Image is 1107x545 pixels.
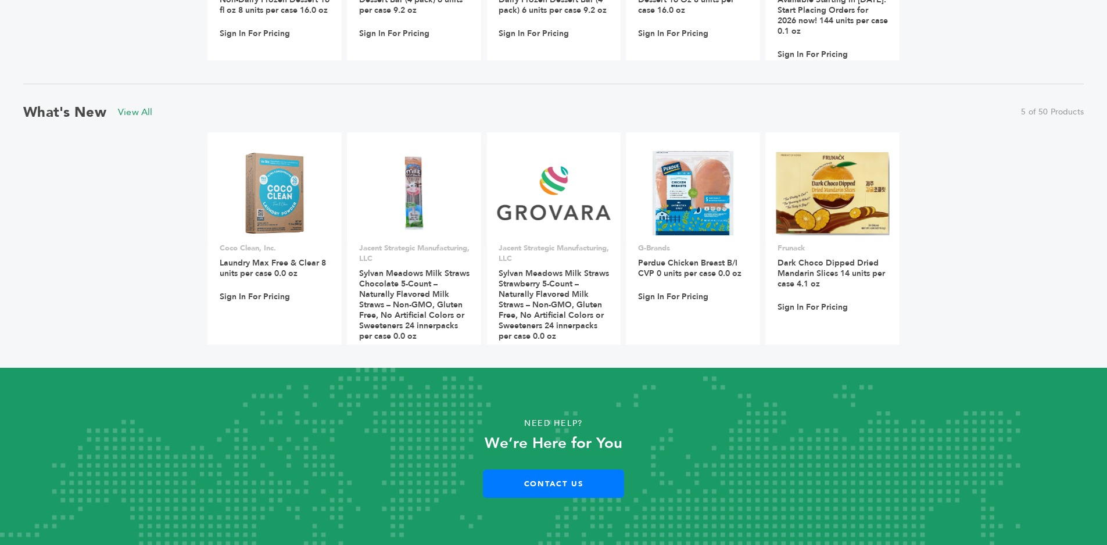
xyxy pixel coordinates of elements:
img: Laundry Max Free & Clear 8 units per case 0.0 oz [232,151,317,235]
a: Sylvan Meadows Milk Straws Chocolate 5-Count – Naturally Flavored Milk Straws – Non-GMO, Gluten F... [359,268,470,342]
a: Contact Us [483,469,624,498]
a: Sign In For Pricing [778,302,848,313]
a: View All [118,106,153,119]
a: Sylvan Meadows Milk Straws Strawberry 5-Count – Naturally Flavored Milk Straws – Non-GMO, Gluten ... [499,268,609,342]
p: Jacent Strategic Manufacturing, LLC [499,243,609,264]
a: Dark Choco Dipped Dried Mandarin Slices 14 units per case 4.1 oz [778,257,885,289]
a: Sign In For Pricing [499,354,569,365]
a: Sign In For Pricing [359,28,429,39]
a: Sign In For Pricing [638,28,708,39]
span: 5 of 50 Products [1021,106,1084,118]
a: Laundry Max Free & Clear 8 units per case 0.0 oz [220,257,326,279]
p: Need Help? [55,415,1052,432]
p: Coco Clean, Inc. [220,243,330,253]
a: Perdue Chicken Breast B/I CVP 0 units per case 0.0 oz [638,257,741,279]
a: Sign In For Pricing [359,354,429,365]
h2: What's New [23,103,106,122]
p: Jacent Strategic Manufacturing, LLC [359,243,470,264]
p: Frunack [778,243,888,253]
img: Sylvan Meadows Milk Straws Chocolate 5-Count – Naturally Flavored Milk Straws – Non-GMO, Gluten F... [360,151,468,235]
p: G-Brands [638,243,748,253]
img: Sylvan Meadows Milk Straws Strawberry 5-Count – Naturally Flavored Milk Straws – Non-GMO, Gluten ... [497,166,610,220]
a: Sign In For Pricing [220,292,290,302]
strong: We’re Here for You [485,433,622,454]
a: Sign In For Pricing [778,49,848,60]
a: Sign In For Pricing [638,292,708,302]
img: Dark Choco Dipped Dried Mandarin Slices 14 units per case 4.1 oz [776,151,890,235]
a: Sign In For Pricing [499,28,569,39]
img: Perdue Chicken Breast B/I CVP 0 units per case 0.0 oz [651,151,735,235]
a: Sign In For Pricing [220,28,290,39]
